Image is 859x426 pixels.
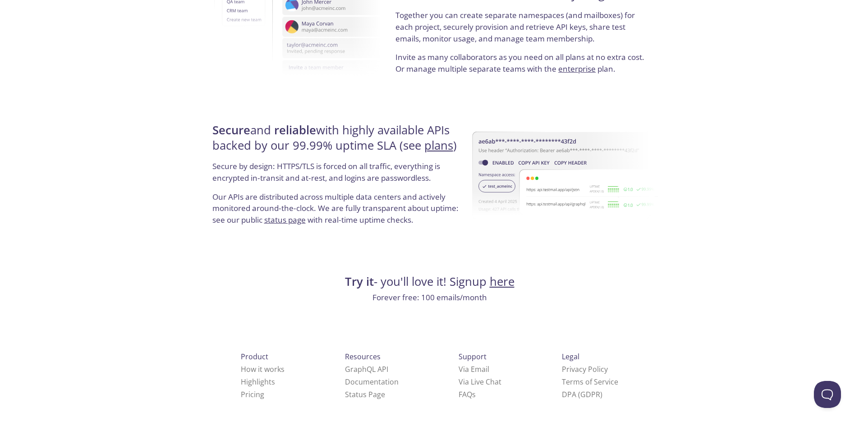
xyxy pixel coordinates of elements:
[424,137,453,153] a: plans
[212,191,464,233] p: Our APIs are distributed across multiple data centers and actively monitored around-the-clock. We...
[241,364,285,374] a: How it works
[459,389,476,399] a: FAQ
[459,377,501,387] a: Via Live Chat
[395,51,647,74] p: Invite as many collaborators as you need on all plans at no extra cost. Or manage multiple separa...
[558,64,596,74] a: enterprise
[814,381,841,408] iframe: Help Scout Beacon - Open
[212,123,464,161] h4: and with highly available APIs backed by our 99.99% uptime SLA (see )
[459,364,489,374] a: Via Email
[345,377,399,387] a: Documentation
[472,389,476,399] span: s
[212,122,250,138] strong: Secure
[212,160,464,191] p: Secure by design: HTTPS/TLS is forced on all traffic, everything is encrypted in-transit and at-r...
[345,274,374,289] strong: Try it
[472,103,658,248] img: uptime
[210,292,650,303] p: Forever free: 100 emails/month
[562,377,618,387] a: Terms of Service
[562,389,602,399] a: DPA (GDPR)
[345,352,381,362] span: Resources
[345,364,388,374] a: GraphQL API
[241,377,275,387] a: Highlights
[264,215,306,225] a: status page
[395,9,647,51] p: Together you can create separate namespaces (and mailboxes) for each project, securely provision ...
[490,274,514,289] a: here
[562,364,608,374] a: Privacy Policy
[210,274,650,289] h4: - you'll love it! Signup
[562,352,579,362] span: Legal
[274,122,316,138] strong: reliable
[345,389,385,399] a: Status Page
[459,352,487,362] span: Support
[241,389,264,399] a: Pricing
[241,352,268,362] span: Product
